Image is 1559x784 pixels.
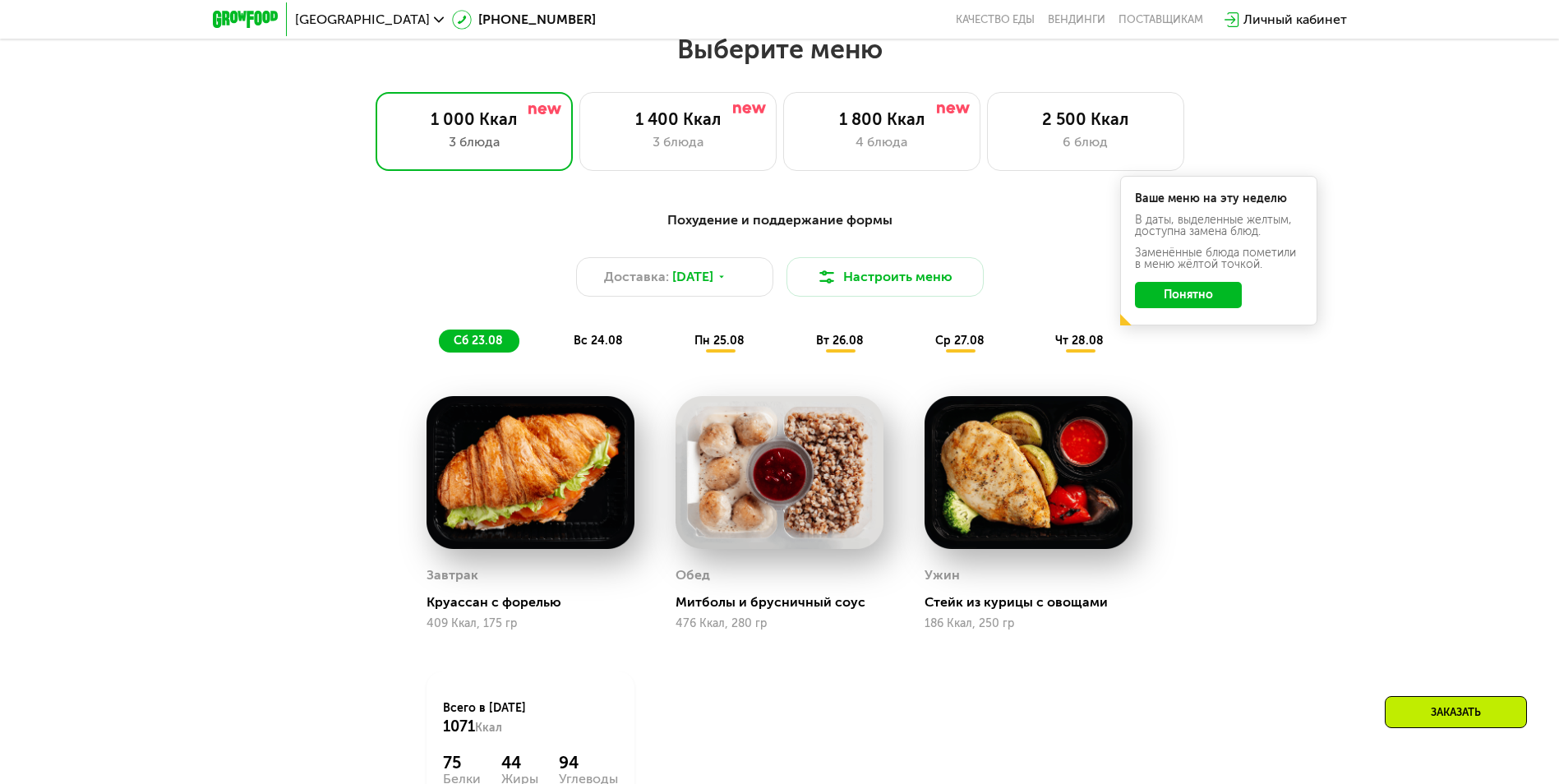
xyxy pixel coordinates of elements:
[925,594,1146,611] div: Стейк из курицы с овощами
[475,721,502,735] span: Ккал
[816,334,864,348] span: вт 26.08
[293,210,1266,231] div: Похудение и поддержание формы
[935,334,985,348] span: ср 27.08
[427,563,478,588] div: Завтрак
[800,109,963,129] div: 1 800 Ккал
[559,753,618,772] div: 94
[427,594,648,611] div: Круассан с форелью
[53,33,1506,66] h2: Выберите меню
[443,753,481,772] div: 75
[1004,109,1167,129] div: 2 500 Ккал
[393,109,556,129] div: 1 000 Ккал
[800,132,963,152] div: 4 блюда
[393,132,556,152] div: 3 блюда
[295,13,430,26] span: [GEOGRAPHIC_DATA]
[452,10,596,30] a: [PHONE_NUMBER]
[786,257,984,297] button: Настроить меню
[443,717,475,736] span: 1071
[1135,193,1303,205] div: Ваше меню на эту неделю
[1119,13,1203,26] div: поставщикам
[676,563,710,588] div: Обед
[1004,132,1167,152] div: 6 блюд
[443,700,618,736] div: Всего в [DATE]
[604,267,669,287] span: Доставка:
[1048,13,1105,26] a: Вендинги
[1385,696,1527,728] div: Заказать
[956,13,1035,26] a: Качество еды
[694,334,745,348] span: пн 25.08
[427,617,634,630] div: 409 Ккал, 175 гр
[672,267,713,287] span: [DATE]
[1055,334,1104,348] span: чт 28.08
[1243,10,1347,30] div: Личный кабинет
[925,563,960,588] div: Ужин
[574,334,623,348] span: вс 24.08
[454,334,503,348] span: сб 23.08
[597,132,759,152] div: 3 блюда
[676,594,897,611] div: Митболы и брусничный соус
[501,753,538,772] div: 44
[925,617,1132,630] div: 186 Ккал, 250 гр
[1135,214,1303,238] div: В даты, выделенные желтым, доступна замена блюд.
[1135,247,1303,270] div: Заменённые блюда пометили в меню жёлтой точкой.
[676,617,883,630] div: 476 Ккал, 280 гр
[597,109,759,129] div: 1 400 Ккал
[1135,282,1242,308] button: Понятно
